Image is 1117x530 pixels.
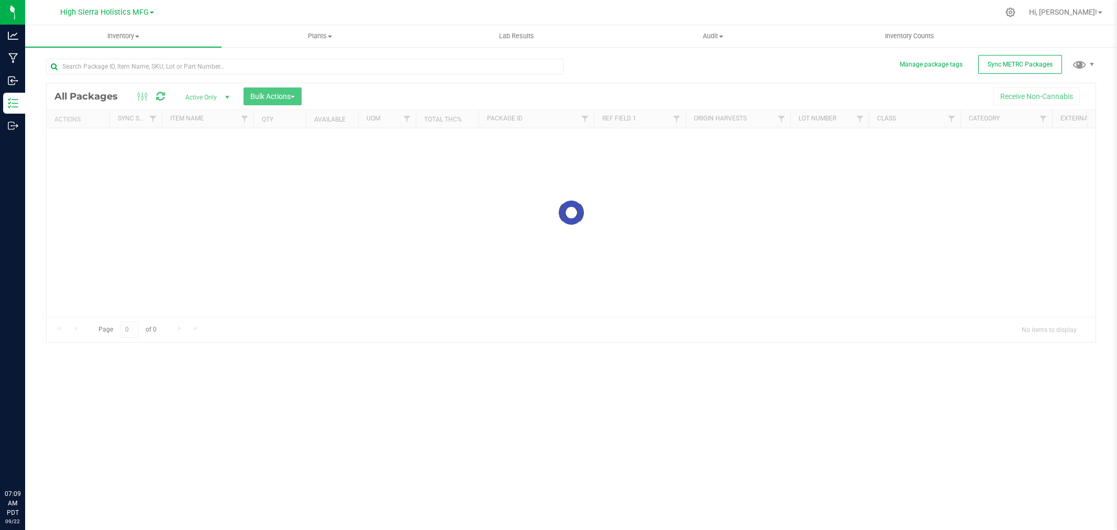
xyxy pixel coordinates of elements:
inline-svg: Inventory [8,98,18,108]
inline-svg: Outbound [8,120,18,131]
inline-svg: Analytics [8,30,18,41]
a: Inventory [25,25,222,47]
a: Audit [615,25,811,47]
span: Lab Results [485,31,548,41]
input: Search Package ID, Item Name, SKU, Lot or Part Number... [46,59,563,74]
div: Manage settings [1004,7,1017,17]
a: Inventory Counts [811,25,1008,47]
inline-svg: Manufacturing [8,53,18,63]
button: Sync METRC Packages [978,55,1062,74]
span: Audit [615,31,811,41]
button: Manage package tags [900,60,963,69]
span: Hi, [PERSON_NAME]! [1029,8,1097,16]
span: Inventory [25,31,222,41]
span: Sync METRC Packages [988,61,1053,68]
span: Inventory Counts [871,31,948,41]
span: High Sierra Holistics MFG [60,8,149,17]
span: Plants [222,31,417,41]
a: Plants [222,25,418,47]
p: 07:09 AM PDT [5,489,20,517]
a: Lab Results [418,25,615,47]
p: 09/22 [5,517,20,525]
inline-svg: Inbound [8,75,18,86]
